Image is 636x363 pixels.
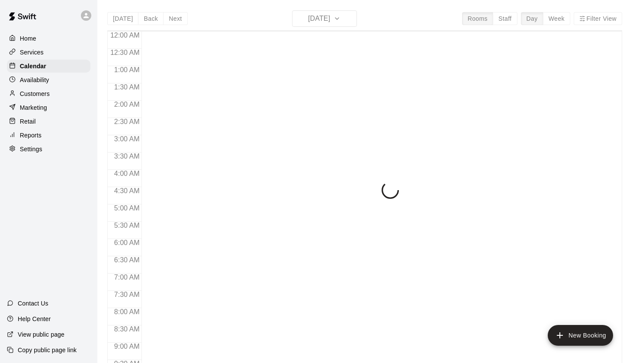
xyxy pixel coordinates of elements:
button: add [548,325,613,346]
p: Copy public page link [18,346,77,354]
span: 12:30 AM [108,49,142,56]
p: Customers [20,89,50,98]
span: 4:30 AM [112,187,142,194]
span: 9:00 AM [112,343,142,350]
a: Marketing [7,101,90,114]
a: Availability [7,73,90,86]
p: Availability [20,76,49,84]
p: Help Center [18,315,51,323]
span: 5:30 AM [112,222,142,229]
p: Home [20,34,36,43]
a: Home [7,32,90,45]
span: 1:00 AM [112,66,142,73]
span: 6:30 AM [112,256,142,264]
a: Calendar [7,60,90,73]
p: Reports [20,131,42,140]
a: Services [7,46,90,59]
span: 8:00 AM [112,308,142,315]
p: Retail [20,117,36,126]
span: 3:00 AM [112,135,142,143]
p: Calendar [20,62,46,70]
a: Reports [7,129,90,142]
span: 2:00 AM [112,101,142,108]
span: 7:00 AM [112,274,142,281]
p: Settings [20,145,42,153]
p: Marketing [20,103,47,112]
span: 4:00 AM [112,170,142,177]
a: Settings [7,143,90,156]
span: 2:30 AM [112,118,142,125]
p: Services [20,48,44,57]
span: 7:30 AM [112,291,142,298]
span: 3:30 AM [112,153,142,160]
span: 5:00 AM [112,204,142,212]
a: Customers [7,87,90,100]
span: 12:00 AM [108,32,142,39]
span: 6:00 AM [112,239,142,246]
p: Contact Us [18,299,48,308]
span: 8:30 AM [112,325,142,333]
p: View public page [18,330,64,339]
a: Retail [7,115,90,128]
span: 1:30 AM [112,83,142,91]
